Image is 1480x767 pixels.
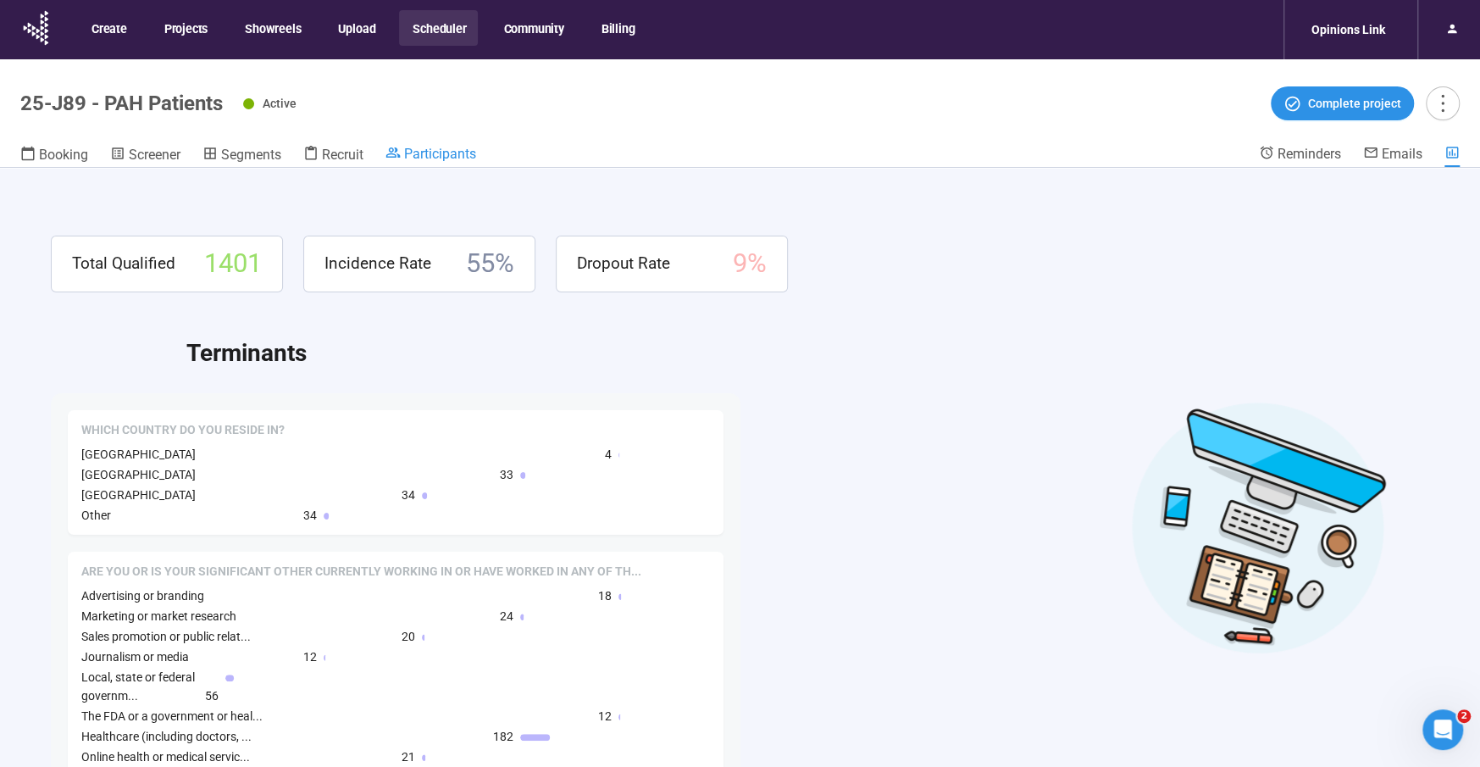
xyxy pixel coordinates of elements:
a: Screener [110,145,180,167]
button: Projects [151,10,219,46]
span: 55 % [466,243,514,285]
button: Scheduler [399,10,478,46]
span: 2 [1457,709,1471,723]
span: 12 [303,648,317,666]
a: Segments [202,145,281,167]
a: Booking [20,145,88,167]
a: Recruit [303,145,363,167]
span: 20 [402,627,415,646]
span: Booking [39,147,88,163]
span: Are you or is your significant other currently working in or have worked in any of the following ... [81,564,641,581]
span: Complete project [1308,94,1401,113]
span: Segments [221,147,281,163]
span: Dropout Rate [577,251,670,276]
span: Marketing or market research [81,609,236,623]
button: Community [490,10,575,46]
span: 56 [205,686,219,705]
span: 21 [402,748,415,766]
button: Upload [324,10,387,46]
button: Billing [588,10,647,46]
span: Reminders [1278,146,1341,162]
span: 1401 [204,243,262,285]
span: Participants [404,146,476,162]
span: Recruit [322,147,363,163]
div: Opinions Link [1301,14,1395,46]
iframe: Intercom live chat [1422,709,1463,750]
span: more [1431,92,1454,114]
span: Screener [129,147,180,163]
span: Which country do you reside in? [81,422,285,439]
h2: Terminants [186,335,1429,372]
img: Desktop work notes [1131,400,1387,655]
span: Sales promotion or public relat... [81,630,251,643]
span: Active [263,97,297,110]
span: 24 [500,607,513,625]
span: 33 [500,465,513,484]
span: 12 [598,707,612,725]
span: 34 [402,486,415,504]
span: Journalism or media [81,650,189,664]
span: Emails [1382,146,1422,162]
h1: 25-J89 - PAH Patients [20,92,223,115]
span: [GEOGRAPHIC_DATA] [81,447,196,461]
span: [GEOGRAPHIC_DATA] [81,488,196,502]
span: 18 [598,586,612,605]
button: Complete project [1271,86,1414,120]
span: 9 % [733,243,767,285]
button: more [1426,86,1460,120]
span: The FDA or a government or heal... [81,709,263,723]
a: Participants [385,145,476,165]
span: 4 [605,445,612,464]
span: [GEOGRAPHIC_DATA] [81,468,196,481]
span: 182 [493,727,513,746]
span: Advertising or branding [81,589,204,603]
span: Incidence Rate [324,251,431,276]
span: Healthcare (including doctors, ... [81,730,252,743]
button: Showreels [231,10,313,46]
a: Reminders [1259,145,1341,165]
span: Other [81,509,111,522]
button: Create [78,10,139,46]
span: Local, state or federal governm... [81,670,195,703]
span: Total Qualified [72,251,175,276]
span: 34 [303,506,317,525]
a: Emails [1363,145,1422,165]
span: Online health or medical servic... [81,750,250,764]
